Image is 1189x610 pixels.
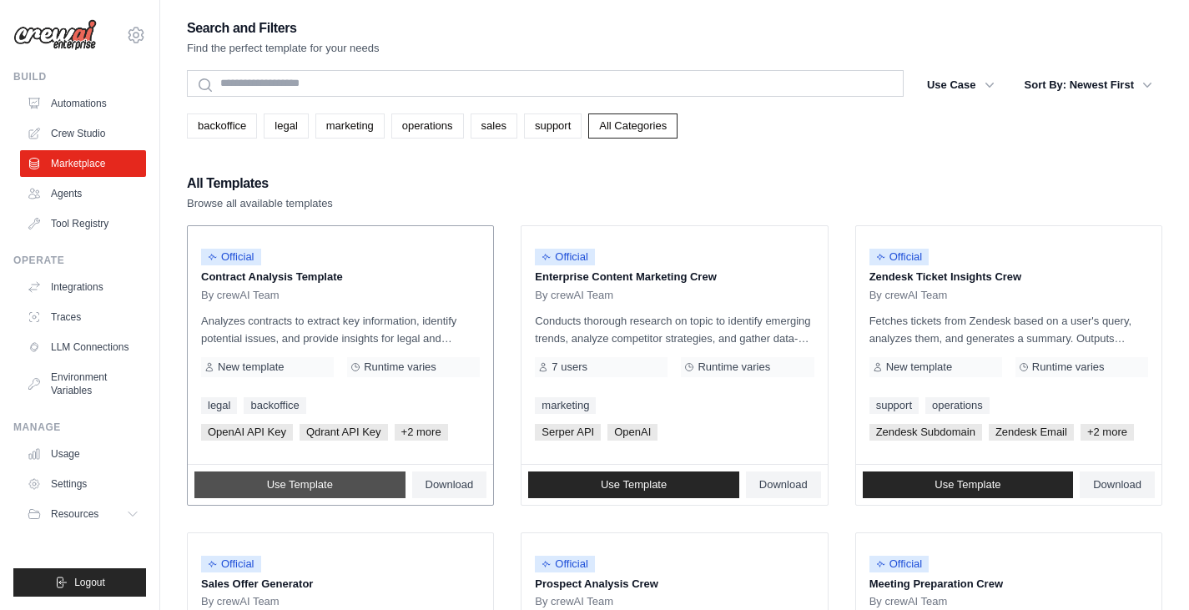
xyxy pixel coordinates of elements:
[426,478,474,492] span: Download
[535,556,595,572] span: Official
[869,397,919,414] a: support
[869,249,930,265] span: Official
[1015,70,1162,100] button: Sort By: Newest First
[218,360,284,374] span: New template
[194,471,406,498] a: Use Template
[187,113,257,139] a: backoffice
[264,113,308,139] a: legal
[201,397,237,414] a: legal
[535,289,613,302] span: By crewAI Team
[869,312,1148,347] p: Fetches tickets from Zendesk based on a user's query, analyzes them, and generates a summary. Out...
[869,576,1148,592] p: Meeting Preparation Crew
[20,180,146,207] a: Agents
[201,556,261,572] span: Official
[20,304,146,330] a: Traces
[13,568,146,597] button: Logout
[201,289,280,302] span: By crewAI Team
[552,360,587,374] span: 7 users
[869,424,982,441] span: Zendesk Subdomain
[925,397,990,414] a: operations
[698,360,770,374] span: Runtime varies
[364,360,436,374] span: Runtime varies
[20,471,146,497] a: Settings
[869,269,1148,285] p: Zendesk Ticket Insights Crew
[1032,360,1105,374] span: Runtime varies
[1093,478,1141,492] span: Download
[20,90,146,117] a: Automations
[989,424,1074,441] span: Zendesk Email
[20,501,146,527] button: Resources
[588,113,678,139] a: All Categories
[535,595,613,608] span: By crewAI Team
[201,576,480,592] p: Sales Offer Generator
[13,421,146,434] div: Manage
[51,507,98,521] span: Resources
[535,249,595,265] span: Official
[13,254,146,267] div: Operate
[315,113,385,139] a: marketing
[917,70,1005,100] button: Use Case
[471,113,517,139] a: sales
[187,172,333,195] h2: All Templates
[187,40,380,57] p: Find the perfect template for your needs
[20,274,146,300] a: Integrations
[201,249,261,265] span: Official
[886,360,952,374] span: New template
[20,334,146,360] a: LLM Connections
[395,424,448,441] span: +2 more
[524,113,582,139] a: support
[535,576,814,592] p: Prospect Analysis Crew
[412,471,487,498] a: Download
[746,471,821,498] a: Download
[535,312,814,347] p: Conducts thorough research on topic to identify emerging trends, analyze competitor strategies, a...
[74,576,105,589] span: Logout
[244,397,305,414] a: backoffice
[863,471,1074,498] a: Use Template
[201,312,480,347] p: Analyzes contracts to extract key information, identify potential issues, and provide insights fo...
[187,17,380,40] h2: Search and Filters
[935,478,1000,492] span: Use Template
[535,269,814,285] p: Enterprise Content Marketing Crew
[869,556,930,572] span: Official
[20,120,146,147] a: Crew Studio
[201,424,293,441] span: OpenAI API Key
[13,19,97,51] img: Logo
[20,210,146,237] a: Tool Registry
[1081,424,1134,441] span: +2 more
[607,424,657,441] span: OpenAI
[300,424,388,441] span: Qdrant API Key
[201,595,280,608] span: By crewAI Team
[20,364,146,404] a: Environment Variables
[201,269,480,285] p: Contract Analysis Template
[759,478,808,492] span: Download
[528,471,739,498] a: Use Template
[535,397,596,414] a: marketing
[391,113,464,139] a: operations
[187,195,333,212] p: Browse all available templates
[20,150,146,177] a: Marketplace
[535,424,601,441] span: Serper API
[1080,471,1155,498] a: Download
[601,478,667,492] span: Use Template
[13,70,146,83] div: Build
[20,441,146,467] a: Usage
[869,289,948,302] span: By crewAI Team
[267,478,333,492] span: Use Template
[869,595,948,608] span: By crewAI Team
